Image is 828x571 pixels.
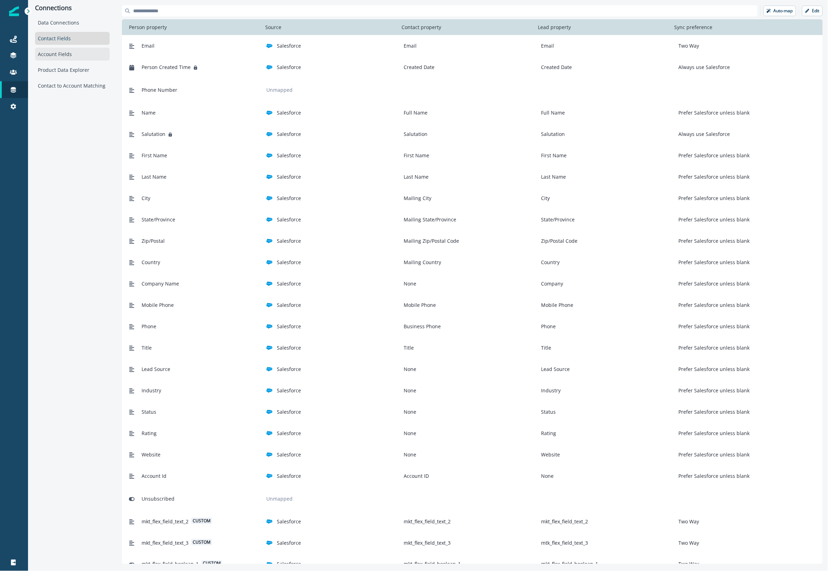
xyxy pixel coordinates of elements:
[538,173,566,180] p: Last Name
[266,561,273,567] img: salesforce
[802,6,823,16] button: Edit
[538,408,556,415] p: Status
[399,23,444,31] p: Contact property
[142,42,155,49] span: Email
[401,130,427,138] p: Salutation
[35,48,110,61] div: Account Fields
[401,259,441,266] p: Mailing Country
[277,451,301,458] p: Salesforce
[142,451,160,458] span: Website
[401,408,416,415] p: None
[142,560,199,568] span: mkt_flex_field_boolean_1
[676,109,750,116] p: Prefer Salesforce unless blank
[538,365,570,373] p: Lead Source
[401,518,451,525] p: mkt_flex_field_text_2
[262,23,284,31] p: Source
[676,344,750,351] p: Prefer Salesforce unless blank
[676,216,750,223] p: Prefer Salesforce unless blank
[35,4,110,12] p: Connections
[401,451,416,458] p: None
[277,344,301,351] p: Salesforce
[142,301,174,309] span: Mobile Phone
[538,301,573,309] p: Mobile Phone
[538,429,556,437] p: Rating
[266,64,273,70] img: salesforce
[277,109,301,116] p: Salesforce
[266,430,273,436] img: salesforce
[676,451,750,458] p: Prefer Salesforce unless blank
[266,518,273,525] img: salesforce
[142,194,150,202] span: City
[266,409,273,415] img: salesforce
[401,152,429,159] p: First Name
[277,365,301,373] p: Salesforce
[401,539,451,546] p: mkt_flex_field_text_3
[142,63,191,71] span: Person Created Time
[142,387,161,394] span: Industry
[266,131,273,137] img: salesforce
[538,518,588,525] p: mkt_flex_field_text_2
[538,387,561,394] p: Industry
[142,518,189,525] span: mkt_flex_field_text_2
[676,194,750,202] p: Prefer Salesforce unless blank
[401,42,417,49] p: Email
[142,472,166,480] span: Account Id
[538,130,565,138] p: Salutation
[142,429,157,437] span: Rating
[266,259,273,266] img: salesforce
[676,429,750,437] p: Prefer Salesforce unless blank
[266,366,273,372] img: salesforce
[676,42,699,49] p: Two Way
[676,152,750,159] p: Prefer Salesforce unless blank
[142,280,179,287] span: Company Name
[774,8,793,13] p: Auto-map
[401,472,429,480] p: Account ID
[266,387,273,394] img: salesforce
[266,452,273,458] img: salesforce
[538,472,554,480] p: None
[401,280,416,287] p: None
[672,23,716,31] p: Sync preference
[266,323,273,330] img: salesforce
[676,63,730,71] p: Always use Salesforce
[142,237,165,245] span: Zip/Postal
[401,173,429,180] p: Last Name
[812,8,820,13] p: Edit
[676,518,699,525] p: Two Way
[277,560,301,568] p: Salesforce
[142,495,175,502] span: Unsubscribed
[142,344,152,351] span: Title
[266,43,273,49] img: salesforce
[538,237,577,245] p: Zip/Postal Code
[277,280,301,287] p: Salesforce
[266,473,273,479] img: salesforce
[676,387,750,394] p: Prefer Salesforce unless blank
[277,518,301,525] p: Salesforce
[401,194,431,202] p: Mailing City
[401,323,441,330] p: Business Phone
[201,560,222,567] span: custom
[264,86,295,94] p: Unmapped
[277,301,301,309] p: Salesforce
[676,301,750,309] p: Prefer Salesforce unless blank
[764,6,796,16] button: Auto-map
[266,345,273,351] img: salesforce
[266,281,273,287] img: salesforce
[266,302,273,308] img: salesforce
[277,63,301,71] p: Salesforce
[35,63,110,76] div: Product Data Explorer
[266,195,273,201] img: salesforce
[538,216,575,223] p: State/Province
[142,173,166,180] span: Last Name
[535,23,574,31] p: Lead property
[538,194,550,202] p: City
[266,110,273,116] img: salesforce
[277,408,301,415] p: Salesforce
[142,130,165,138] span: Salutation
[676,173,750,180] p: Prefer Salesforce unless blank
[277,323,301,330] p: Salesforce
[142,86,177,94] span: Phone Number
[676,560,699,568] p: Two Way
[277,429,301,437] p: Salesforce
[277,194,301,202] p: Salesforce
